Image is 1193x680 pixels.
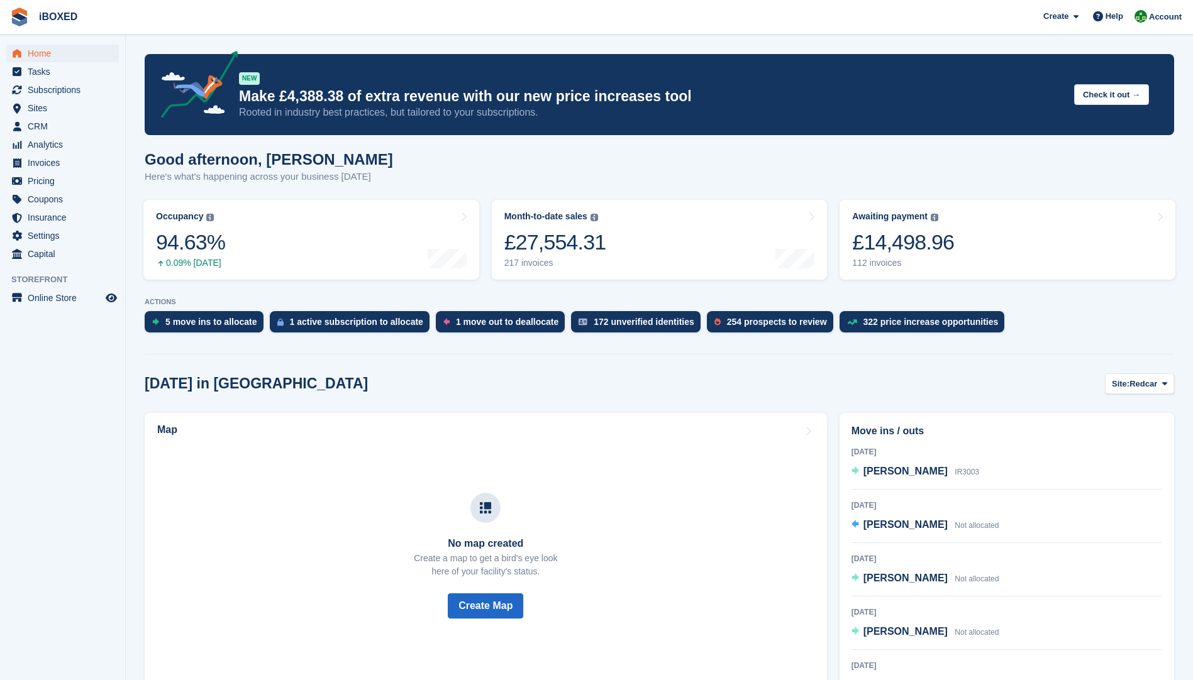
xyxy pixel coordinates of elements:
h2: Map [157,424,177,436]
h1: Good afternoon, [PERSON_NAME] [145,151,393,168]
span: CRM [28,118,103,135]
div: [DATE] [852,606,1162,618]
span: [PERSON_NAME] [863,626,948,637]
span: Analytics [28,136,103,153]
span: Site: [1112,378,1129,390]
div: 5 move ins to allocate [165,317,257,327]
a: menu [6,136,119,153]
div: 254 prospects to review [727,317,827,327]
span: Coupons [28,190,103,208]
div: Occupancy [156,211,203,222]
a: Awaiting payment £14,498.96 112 invoices [840,200,1175,280]
h2: [DATE] in [GEOGRAPHIC_DATA] [145,375,368,392]
div: [DATE] [852,553,1162,564]
a: Month-to-date sales £27,554.31 217 invoices [492,200,828,280]
button: Check it out → [1074,84,1149,105]
span: Help [1106,10,1123,23]
a: menu [6,172,119,190]
img: icon-info-grey-7440780725fd019a000dd9b08b2336e03edf1995a4989e88bcd33f0948082b44.svg [591,214,598,221]
span: Not allocated [955,574,999,583]
span: [PERSON_NAME] [863,519,948,530]
img: price_increase_opportunities-93ffe204e8149a01c8c9dc8f82e8f89637d9d84a8eef4429ea346261dce0b2c0.svg [847,319,857,325]
span: Not allocated [955,521,999,530]
p: ACTIONS [145,298,1174,306]
div: NEW [239,72,260,85]
p: Here's what's happening across your business [DATE] [145,170,393,184]
a: menu [6,154,119,172]
a: menu [6,63,119,80]
span: Tasks [28,63,103,80]
span: Not allocated [955,628,999,637]
div: Awaiting payment [852,211,928,222]
div: £27,554.31 [504,229,606,255]
a: Preview store [104,290,119,305]
div: [DATE] [852,660,1162,671]
a: menu [6,289,119,307]
div: 322 price increase opportunities [863,317,999,327]
span: Sites [28,99,103,117]
span: Home [28,45,103,62]
a: 1 active subscription to allocate [270,311,436,339]
a: [PERSON_NAME] Not allocated [852,571,999,587]
span: Create [1043,10,1068,23]
div: 94.63% [156,229,225,255]
a: [PERSON_NAME] Not allocated [852,517,999,534]
a: menu [6,45,119,62]
div: 217 invoices [504,258,606,268]
a: 322 price increase opportunities [840,311,1011,339]
a: menu [6,245,119,263]
span: Capital [28,245,103,263]
div: 1 active subscription to allocate [290,317,423,327]
a: [PERSON_NAME] IR3003 [852,464,979,480]
h3: No map created [414,538,557,549]
a: menu [6,227,119,244]
div: [DATE] [852,446,1162,458]
span: Account [1149,11,1182,23]
span: Insurance [28,209,103,226]
a: 5 move ins to allocate [145,311,270,339]
h2: Move ins / outs [852,424,1162,439]
img: price-adjustments-announcement-icon-8257ccfd72463d97f412b2fc003d46551f7dbcb40ab6d574587a9cd5c0d94... [150,51,238,123]
a: menu [6,190,119,208]
span: Invoices [28,154,103,172]
button: Site: Redcar [1105,373,1174,394]
a: [PERSON_NAME] Not allocated [852,624,999,640]
a: menu [6,209,119,226]
img: prospect-51fa495bee0391a8d652442698ab0144808aea92771e9ea1ae160a38d050c398.svg [714,318,721,326]
a: menu [6,99,119,117]
img: Amanda Forder [1135,10,1147,23]
a: 1 move out to deallocate [436,311,571,339]
a: iBOXED [34,6,82,27]
a: 254 prospects to review [707,311,840,339]
div: 112 invoices [852,258,954,268]
img: map-icn-33ee37083ee616e46c38cad1a60f524a97daa1e2b2c8c0bc3eb3415660979fc1.svg [480,502,491,513]
img: icon-info-grey-7440780725fd019a000dd9b08b2336e03edf1995a4989e88bcd33f0948082b44.svg [931,214,938,221]
img: icon-info-grey-7440780725fd019a000dd9b08b2336e03edf1995a4989e88bcd33f0948082b44.svg [206,214,214,221]
div: Month-to-date sales [504,211,587,222]
span: Subscriptions [28,81,103,99]
img: verify_identity-adf6edd0f0f0b5bbfe63781bf79b02c33cf7c696d77639b501bdc392416b5a36.svg [579,318,587,326]
div: £14,498.96 [852,229,954,255]
span: Redcar [1129,378,1157,390]
img: stora-icon-8386f47178a22dfd0bd8f6a31ec36ba5ce8667c1dd55bd0f319d3a0aa187defe.svg [10,8,29,26]
a: menu [6,118,119,135]
span: Storefront [11,273,125,286]
div: [DATE] [852,500,1162,511]
a: menu [6,81,119,99]
img: move_outs_to_deallocate_icon-f764333ba52eb49d3ac5e1228854f67142a1ed5810a6f6cc68b1a99e826820c5.svg [443,318,450,326]
span: Settings [28,227,103,244]
img: move_ins_to_allocate_icon-fdf77a2bb77ea45bf5b3d319d69a93e2d87916cf1d5bf7949dd705db3b84f3ca.svg [152,318,159,326]
div: 172 unverified identities [594,317,694,327]
span: IR3003 [955,468,979,476]
a: Occupancy 94.63% 0.09% [DATE] [143,200,479,280]
span: [PERSON_NAME] [863,573,948,583]
p: Create a map to get a bird's eye look here of your facility's status. [414,552,557,578]
p: Make £4,388.38 of extra revenue with our new price increases tool [239,87,1064,106]
button: Create Map [448,593,523,618]
span: Online Store [28,289,103,307]
a: 172 unverified identities [571,311,707,339]
p: Rooted in industry best practices, but tailored to your subscriptions. [239,106,1064,119]
span: Pricing [28,172,103,190]
span: [PERSON_NAME] [863,466,948,476]
img: active_subscription_to_allocate_icon-d502201f5373d7db506a760aba3b589e785aa758c864c3986d89f69b8ff3... [277,318,284,326]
